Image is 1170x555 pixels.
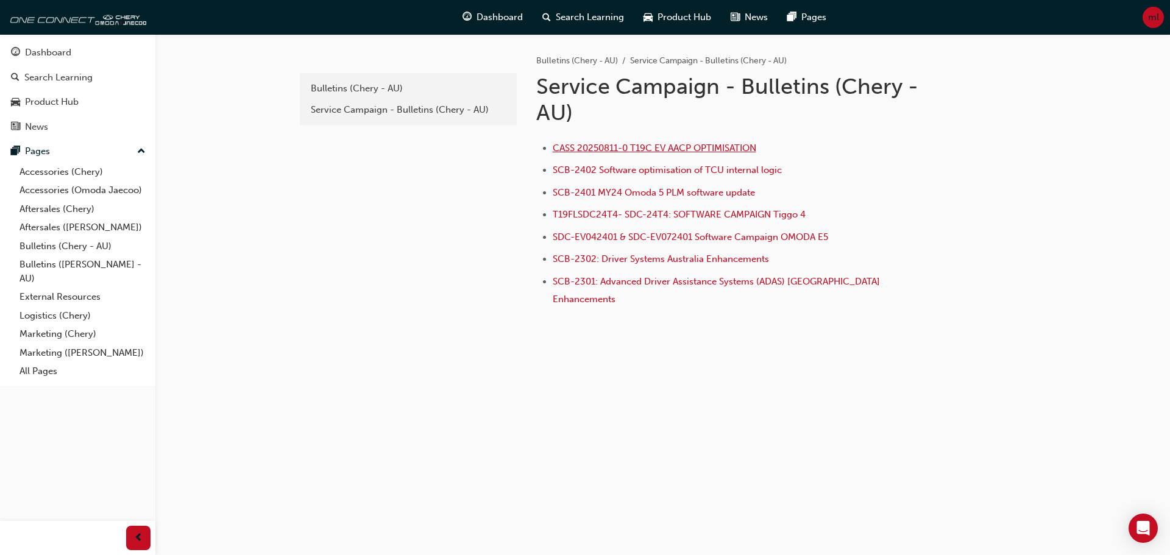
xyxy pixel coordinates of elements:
a: search-iconSearch Learning [533,5,634,30]
a: Marketing ([PERSON_NAME]) [15,344,151,362]
div: News [25,120,48,134]
span: search-icon [11,72,19,83]
span: guage-icon [463,10,472,25]
div: Open Intercom Messenger [1129,514,1158,543]
a: Search Learning [5,66,151,89]
span: Search Learning [556,10,624,24]
img: oneconnect [6,5,146,29]
div: Product Hub [25,95,79,109]
span: pages-icon [787,10,796,25]
div: Service Campaign - Bulletins (Chery - AU) [311,103,506,117]
span: up-icon [137,144,146,160]
a: guage-iconDashboard [453,5,533,30]
a: News [5,116,151,138]
a: car-iconProduct Hub [634,5,721,30]
div: Dashboard [25,46,71,60]
button: ml [1143,7,1164,28]
span: Pages [801,10,826,24]
div: Search Learning [24,71,93,85]
div: Pages [25,144,50,158]
span: Product Hub [658,10,711,24]
a: Bulletins (Chery - AU) [305,78,512,99]
a: news-iconNews [721,5,778,30]
span: guage-icon [11,48,20,58]
span: car-icon [643,10,653,25]
a: SDC-EV042401 & SDC-EV072401 Software Campaign OMODA E5 [553,232,828,242]
li: Service Campaign - Bulletins (Chery - AU) [630,54,787,68]
span: news-icon [731,10,740,25]
a: Bulletins ([PERSON_NAME] - AU) [15,255,151,288]
span: search-icon [542,10,551,25]
button: DashboardSearch LearningProduct HubNews [5,39,151,140]
span: ml [1148,10,1159,24]
a: T19FLSDC24T4- SDC-24T4: SOFTWARE CAMPAIGN Tiggo 4 [553,209,806,220]
h1: Service Campaign - Bulletins (Chery - AU) [536,73,936,126]
a: Logistics (Chery) [15,306,151,325]
a: SCB-2301: Advanced Driver Assistance Systems (ADAS) [GEOGRAPHIC_DATA] Enhancements [553,276,882,305]
a: All Pages [15,362,151,381]
span: prev-icon [134,531,143,546]
button: Pages [5,140,151,163]
a: SCB-2302: Driver Systems Australia Enhancements [553,253,769,264]
a: Dashboard [5,41,151,64]
span: news-icon [11,122,20,133]
a: Aftersales ([PERSON_NAME]) [15,218,151,237]
a: Bulletins (Chery - AU) [15,237,151,256]
span: News [745,10,768,24]
span: pages-icon [11,146,20,157]
a: Product Hub [5,91,151,113]
a: pages-iconPages [778,5,836,30]
a: Aftersales (Chery) [15,200,151,219]
a: Service Campaign - Bulletins (Chery - AU) [305,99,512,121]
a: SCB-2402 Software optimisation of TCU internal logic [553,164,782,175]
a: SCB-2401 MY24 Omoda 5 PLM software update [553,187,755,198]
a: Marketing (Chery) [15,325,151,344]
a: External Resources [15,288,151,306]
a: CASS 20250811-0 T19C EV AACP OPTIMISATION [553,143,756,154]
div: Bulletins (Chery - AU) [311,82,506,96]
a: Bulletins (Chery - AU) [536,55,618,66]
a: Accessories (Omoda Jaecoo) [15,181,151,200]
span: car-icon [11,97,20,108]
a: Accessories (Chery) [15,163,151,182]
span: Dashboard [477,10,523,24]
